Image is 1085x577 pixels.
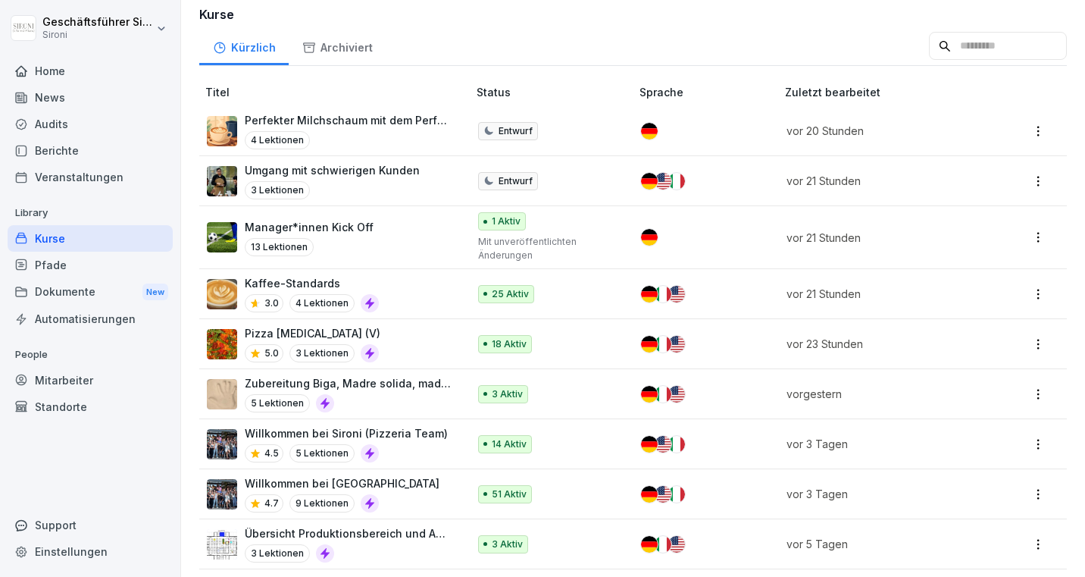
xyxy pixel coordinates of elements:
p: Library [8,201,173,225]
a: Archiviert [289,27,386,65]
div: Dokumente [8,278,173,306]
a: Audits [8,111,173,137]
p: 13 Lektionen [245,238,314,256]
img: de.svg [641,286,658,303]
p: 3 Lektionen [289,344,355,362]
p: People [8,343,173,367]
p: 4 Lektionen [245,131,310,149]
p: 51 Aktiv [492,488,527,501]
img: it.svg [668,173,685,190]
p: Willkommen bei [GEOGRAPHIC_DATA] [245,475,439,491]
a: Automatisierungen [8,306,173,332]
p: vor 3 Tagen [786,436,977,452]
p: vor 21 Stunden [786,230,977,246]
p: Umgang mit schwierigen Kunden [245,162,420,178]
img: de.svg [641,436,658,453]
img: ibmq16c03v2u1873hyb2ubud.png [207,166,237,196]
p: 25 Aktiv [492,287,529,301]
p: Manager*innen Kick Off [245,219,374,235]
a: Veranstaltungen [8,164,173,190]
a: Kürzlich [199,27,289,65]
img: de.svg [641,229,658,246]
img: de.svg [641,536,658,553]
p: vor 3 Tagen [786,486,977,502]
p: 1 Aktiv [492,215,521,228]
h3: Kurse [199,5,1067,24]
p: vorgestern [786,386,977,402]
div: Standorte [8,394,173,420]
img: us.svg [655,486,671,503]
img: ekvwbgorvm2ocewxw43lsusz.png [207,379,237,409]
img: us.svg [655,173,671,190]
div: New [142,284,168,301]
p: vor 5 Tagen [786,536,977,552]
p: 3 Lektionen [245,181,310,199]
p: Zuletzt bearbeitet [785,84,995,100]
img: xmkdnyjyz2x3qdpcryl1xaw9.png [207,479,237,510]
p: vor 23 Stunden [786,336,977,352]
p: 3 Aktiv [492,538,523,551]
p: 9 Lektionen [289,494,355,513]
img: de.svg [641,386,658,403]
img: km4heinxktm3m47uv6i6dr0s.png [207,279,237,309]
img: us.svg [668,336,685,353]
p: 4 Lektionen [289,294,355,312]
a: Home [8,58,173,84]
img: it.svg [655,336,671,353]
a: Pfade [8,252,173,278]
p: Perfekter Milchschaum mit dem Perfect Moose [245,112,452,128]
p: Mit unveröffentlichten Änderungen [478,235,615,262]
p: 4.5 [264,447,279,460]
a: DokumenteNew [8,278,173,306]
img: it.svg [668,436,685,453]
a: Kurse [8,225,173,252]
p: vor 21 Stunden [786,286,977,302]
img: de.svg [641,173,658,190]
img: it.svg [655,386,671,403]
p: Sprache [639,84,778,100]
p: Sironi [42,30,153,40]
img: i4ui5288c8k9896awxn1tre9.png [207,222,237,252]
p: 4.7 [264,497,279,510]
img: us.svg [668,386,685,403]
p: 3 Lektionen [245,544,310,563]
p: Status [477,84,633,100]
img: de.svg [641,336,658,353]
img: fi53tc5xpi3f2zt43aqok3n3.png [207,116,237,146]
p: vor 21 Stunden [786,173,977,189]
a: Berichte [8,137,173,164]
p: Pizza [MEDICAL_DATA] (V) [245,325,380,341]
img: ptfehjakux1ythuqs2d8013j.png [207,329,237,359]
p: Übersicht Produktionsbereich und Abläufe [245,525,452,541]
img: us.svg [668,286,685,303]
p: Entwurf [499,124,533,138]
p: 3.0 [264,296,279,310]
img: it.svg [655,536,671,553]
p: 3 Aktiv [492,387,523,401]
img: it.svg [655,286,671,303]
p: Entwurf [499,174,533,188]
p: Willkommen bei Sironi (Pizzeria Team) [245,425,448,441]
a: Einstellungen [8,538,173,565]
p: 5 Lektionen [245,394,310,412]
img: xmkdnyjyz2x3qdpcryl1xaw9.png [207,429,237,459]
img: us.svg [655,436,671,453]
a: Mitarbeiter [8,367,173,394]
p: 18 Aktiv [492,337,527,351]
p: 14 Aktiv [492,437,527,451]
img: us.svg [668,536,685,553]
a: News [8,84,173,111]
p: 5 Lektionen [289,444,355,463]
p: Kaffee-Standards [245,275,379,291]
div: Support [8,512,173,538]
p: 5.0 [264,347,279,360]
